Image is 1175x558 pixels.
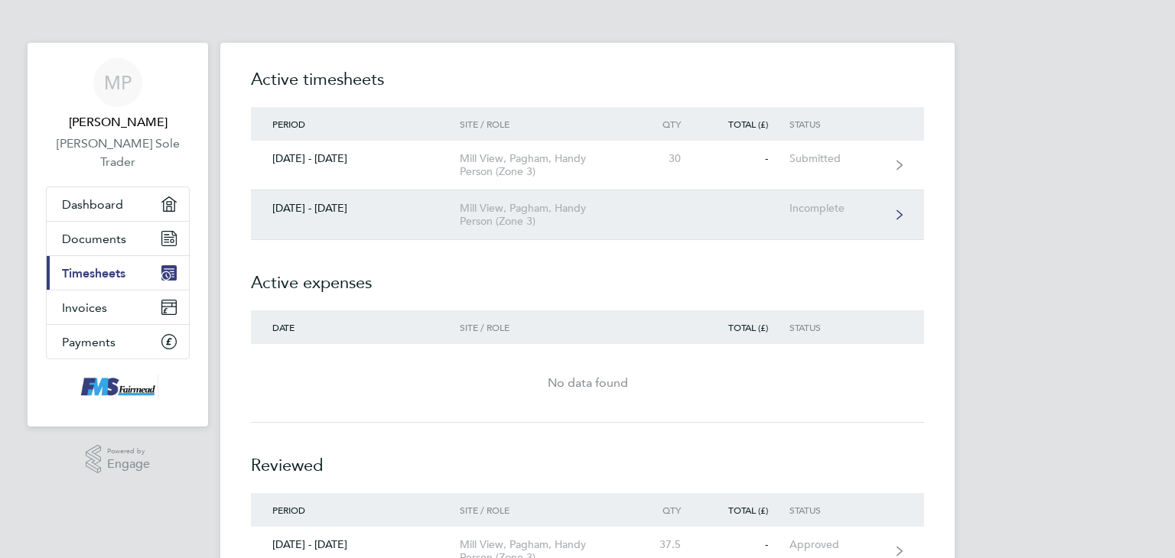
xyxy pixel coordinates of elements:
div: [DATE] - [DATE] [251,538,460,551]
a: Payments [47,325,189,358]
div: No data found [251,374,924,392]
a: MP[PERSON_NAME] [46,58,190,131]
span: MP [104,73,132,92]
span: Dashboard [62,197,123,212]
span: Period [272,504,305,516]
a: [DATE] - [DATE]Mill View, Pagham, Handy Person (Zone 3)30-Submitted [251,141,924,190]
div: Mill View, Pagham, Handy Person (Zone 3) [460,152,635,178]
img: f-mead-logo-retina.png [77,375,158,399]
a: [PERSON_NAME] Sole Trader [46,135,190,171]
a: Timesheets [47,256,189,290]
a: [DATE] - [DATE]Mill View, Pagham, Handy Person (Zone 3)Incomplete [251,190,924,240]
span: Timesheets [62,266,125,281]
span: Powered by [107,445,150,458]
div: Status [789,118,884,129]
div: [DATE] - [DATE] [251,202,460,215]
div: Total (£) [702,118,789,129]
div: Status [789,322,884,333]
div: Total (£) [702,322,789,333]
div: Incomplete [789,202,884,215]
nav: Main navigation [28,43,208,427]
div: Approved [789,538,884,551]
span: Invoices [62,300,107,315]
h2: Active timesheets [251,67,924,107]
div: Mill View, Pagham, Handy Person (Zone 3) [460,202,635,228]
div: Site / Role [460,504,635,515]
a: Invoices [47,290,189,324]
div: [DATE] - [DATE] [251,152,460,165]
div: Qty [635,118,702,129]
div: 30 [635,152,702,165]
div: Submitted [789,152,884,165]
div: Site / Role [460,322,635,333]
a: Go to home page [46,375,190,399]
span: Documents [62,232,126,246]
div: Site / Role [460,118,635,129]
span: Michael Pickett [46,113,190,131]
div: Qty [635,504,702,515]
h2: Active expenses [251,240,924,310]
div: Status [789,504,884,515]
div: - [702,152,789,165]
span: Payments [62,335,116,349]
span: Period [272,118,305,130]
a: Dashboard [47,187,189,221]
div: Total (£) [702,504,789,515]
span: Engage [107,458,150,471]
div: - [702,538,789,551]
a: Powered byEngage [86,445,151,474]
a: Documents [47,222,189,255]
h2: Reviewed [251,423,924,493]
div: Date [251,322,460,333]
div: 37.5 [635,538,702,551]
